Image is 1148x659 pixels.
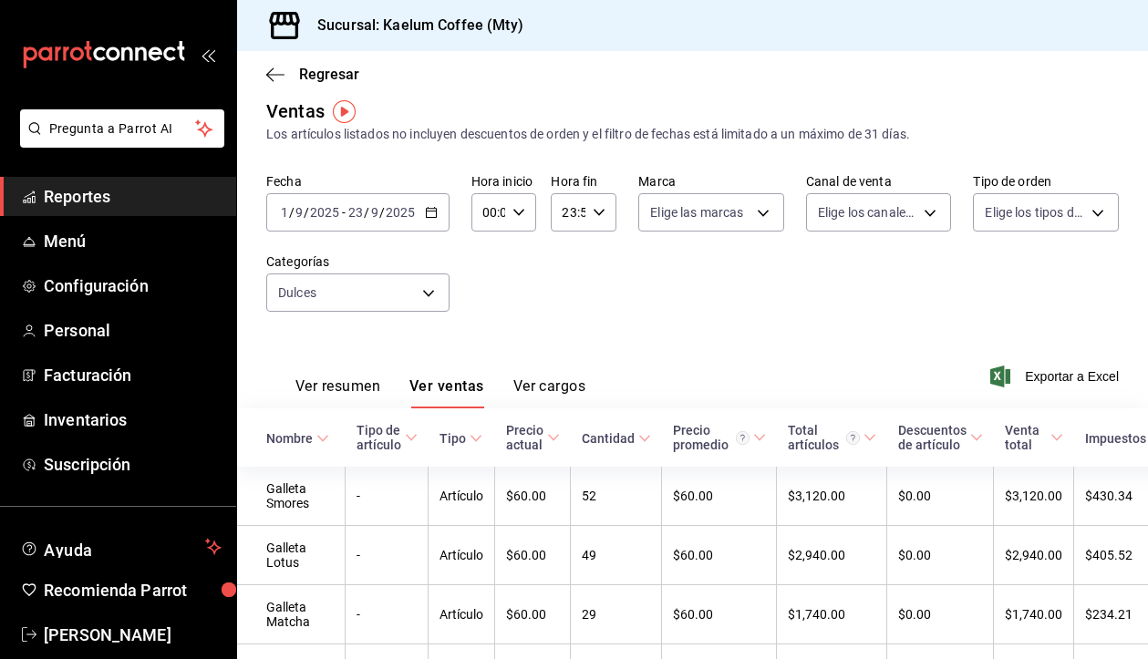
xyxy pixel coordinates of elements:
input: -- [370,205,379,220]
span: Tipo [440,431,482,446]
button: Pregunta a Parrot AI [20,109,224,148]
td: 49 [571,526,662,585]
button: Exportar a Excel [994,366,1119,387]
label: Hora fin [551,175,616,188]
span: / [379,205,385,220]
td: $3,120.00 [994,467,1074,526]
button: Ver cargos [513,377,586,408]
td: $60.00 [662,585,777,644]
div: Descuentos de artículo [898,423,967,452]
span: Menú [44,229,222,253]
td: $0.00 [887,467,994,526]
svg: El total artículos considera cambios de precios en los artículos así como costos adicionales por ... [846,431,860,445]
td: - [346,467,429,526]
input: ---- [385,205,416,220]
img: Tooltip marker [333,100,356,123]
span: Inventarios [44,407,222,432]
input: -- [295,205,304,220]
td: $1,740.00 [777,585,887,644]
input: -- [280,205,289,220]
span: Descuentos de artículo [898,423,983,452]
span: Recomienda Parrot [44,578,222,602]
span: Suscripción [44,452,222,477]
span: Venta total [1005,423,1063,452]
label: Tipo de orden [973,175,1119,188]
div: Cantidad [582,431,635,446]
span: Facturación [44,363,222,387]
td: Artículo [429,467,495,526]
span: / [289,205,295,220]
span: / [304,205,309,220]
div: Impuestos [1085,431,1146,446]
button: Regresar [266,66,359,83]
td: $0.00 [887,585,994,644]
td: 52 [571,467,662,526]
div: Tipo de artículo [357,423,401,452]
div: Tipo [440,431,466,446]
h3: Sucursal: Kaelum Coffee (Mty) [303,15,523,36]
td: $2,940.00 [777,526,887,585]
span: Elige los tipos de orden [985,203,1085,221]
div: navigation tabs [295,377,585,408]
input: ---- [309,205,340,220]
div: Ventas [266,98,325,125]
label: Fecha [266,175,450,188]
td: $60.00 [662,526,777,585]
td: $60.00 [495,526,571,585]
span: Personal [44,318,222,343]
span: Elige las marcas [650,203,743,221]
span: Regresar [299,66,359,83]
td: $60.00 [495,585,571,644]
td: $3,120.00 [777,467,887,526]
div: Los artículos listados no incluyen descuentos de orden y el filtro de fechas está limitado a un m... [266,125,1119,144]
td: $60.00 [495,467,571,526]
button: Ver resumen [295,377,380,408]
span: Pregunta a Parrot AI [49,119,196,139]
span: Tipo de artículo [357,423,418,452]
span: / [364,205,369,220]
span: Total artículos [788,423,876,452]
span: Nombre [266,431,329,446]
td: Galleta Lotus [237,526,346,585]
div: Total artículos [788,423,860,452]
span: Configuración [44,273,222,298]
td: Galleta Smores [237,467,346,526]
span: Reportes [44,184,222,209]
td: $60.00 [662,467,777,526]
td: $0.00 [887,526,994,585]
td: - [346,526,429,585]
input: -- [347,205,364,220]
label: Marca [638,175,784,188]
td: Galleta Matcha [237,585,346,644]
span: Elige los canales de venta [818,203,918,221]
div: Precio promedio [673,423,750,452]
button: Ver ventas [409,377,484,408]
td: Artículo [429,526,495,585]
div: Venta total [1005,423,1047,452]
td: 29 [571,585,662,644]
a: Pregunta a Parrot AI [13,132,224,151]
span: [PERSON_NAME] [44,623,222,647]
span: Precio promedio [673,423,766,452]
svg: Precio promedio = Total artículos / cantidad [736,431,750,445]
label: Canal de venta [806,175,952,188]
td: Artículo [429,585,495,644]
span: Dulces [278,283,316,302]
button: open_drawer_menu [201,47,215,62]
label: Categorías [266,255,450,268]
div: Precio actual [506,423,543,452]
div: Nombre [266,431,313,446]
td: - [346,585,429,644]
span: Cantidad [582,431,651,446]
td: $1,740.00 [994,585,1074,644]
td: $2,940.00 [994,526,1074,585]
label: Hora inicio [471,175,537,188]
span: Ayuda [44,536,198,558]
span: - [342,205,346,220]
span: Precio actual [506,423,560,452]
